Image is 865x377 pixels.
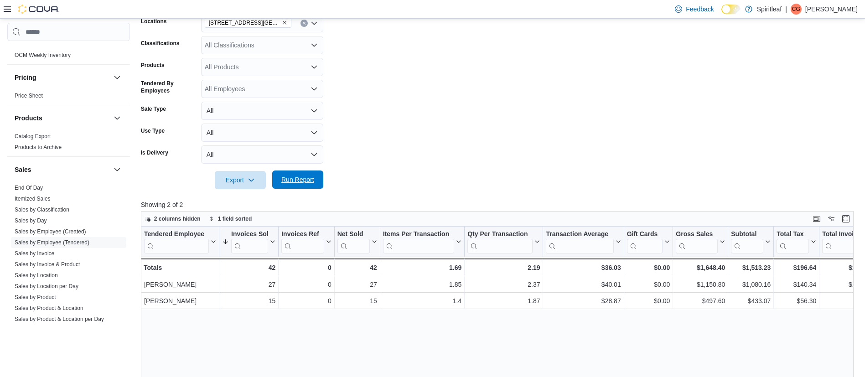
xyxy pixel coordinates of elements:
span: 1 field sorted [218,215,252,222]
button: Run Report [272,170,323,189]
div: Tendered Employee [144,230,209,253]
div: 2.19 [467,262,540,273]
span: Run Report [281,175,314,184]
label: Tendered By Employees [141,80,197,94]
div: Totals [144,262,216,273]
button: Open list of options [311,20,318,27]
div: [PERSON_NAME] [144,279,216,290]
span: CG [792,4,800,15]
div: Invoices Ref [281,230,324,253]
label: Is Delivery [141,149,168,156]
h3: Pricing [15,73,36,82]
div: Transaction Average [546,230,613,253]
span: Catalog Export [15,133,51,140]
span: Dark Mode [721,14,722,15]
button: Gross Sales [676,230,725,253]
input: Dark Mode [721,5,741,14]
button: Tendered Employee [144,230,216,253]
div: Invoices Sold [231,230,268,239]
button: Subtotal [731,230,771,253]
div: $1,648.40 [676,262,725,273]
button: Open list of options [311,63,318,71]
div: Tendered Employee [144,230,209,239]
p: Showing 2 of 2 [141,200,861,209]
a: Sales by Classification [15,207,69,213]
button: Products [15,114,110,123]
a: Catalog Export [15,133,51,139]
span: OCM Weekly Inventory [15,52,71,59]
div: $0.00 [627,262,670,273]
div: $56.30 [777,296,816,307]
div: Total Tax [777,230,809,253]
div: Products [7,131,130,156]
div: $36.03 [546,262,621,273]
a: Sales by Product [15,294,56,300]
a: Sales by Location per Day [15,283,78,289]
div: 42 [222,262,275,273]
div: 27 [222,279,275,290]
button: Qty Per Transaction [467,230,540,253]
div: OCM [7,50,130,64]
div: Net Sold [337,230,369,253]
label: Sale Type [141,105,166,113]
span: Itemized Sales [15,195,51,202]
label: Classifications [141,40,180,47]
span: 2 columns hidden [154,215,201,222]
div: 0 [281,262,331,273]
span: Sales by Day [15,217,47,224]
button: Invoices Ref [281,230,331,253]
a: Sales by Product & Location [15,305,83,311]
a: End Of Day [15,185,43,191]
div: 27 [337,279,377,290]
div: Items Per Transaction [383,230,454,253]
div: 1.87 [467,296,540,307]
span: Sales by Product & Location [15,305,83,312]
button: Invoices Sold [222,230,275,253]
div: 15 [337,296,377,307]
div: Net Sold [337,230,369,239]
button: All [201,124,323,142]
button: Keyboard shortcuts [811,213,822,224]
a: Products to Archive [15,144,62,150]
a: Itemized Sales [15,196,51,202]
div: Gross Sales [676,230,718,253]
button: Clear input [300,20,308,27]
div: [PERSON_NAME] [144,296,216,307]
div: $140.34 [777,279,816,290]
span: [STREET_ADDRESS][GEOGRAPHIC_DATA]) [209,18,280,27]
a: Sales by Invoice & Product [15,261,80,268]
div: $196.64 [777,262,816,273]
div: 42 [337,262,377,273]
span: Export [220,171,260,189]
button: Gift Cards [627,230,670,253]
div: $40.01 [546,279,621,290]
span: Sales by Product & Location per Day [15,315,104,323]
a: Sales by Employee (Tendered) [15,239,89,246]
div: Gift Cards [627,230,663,239]
h3: Sales [15,165,31,174]
button: Enter fullscreen [840,213,851,224]
button: Pricing [112,72,123,83]
div: 2.37 [467,279,540,290]
span: 567 - Spiritleaf Park Place Blvd (Barrie) [205,18,291,28]
div: Gift Card Sales [627,230,663,253]
div: Items Per Transaction [383,230,454,239]
p: [PERSON_NAME] [805,4,858,15]
div: 15 [222,296,275,307]
label: Use Type [141,127,165,134]
p: Spiritleaf [757,4,782,15]
span: Feedback [686,5,714,14]
div: 0 [281,279,331,290]
button: Sales [15,165,110,174]
div: Sales [7,182,130,339]
button: Open list of options [311,85,318,93]
div: $0.00 [627,279,670,290]
a: Price Sheet [15,93,43,99]
button: All [201,145,323,164]
div: Clayton G [791,4,802,15]
div: Gross Sales [676,230,718,239]
button: Display options [826,213,837,224]
div: 1.69 [383,262,461,273]
div: 1.85 [383,279,462,290]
